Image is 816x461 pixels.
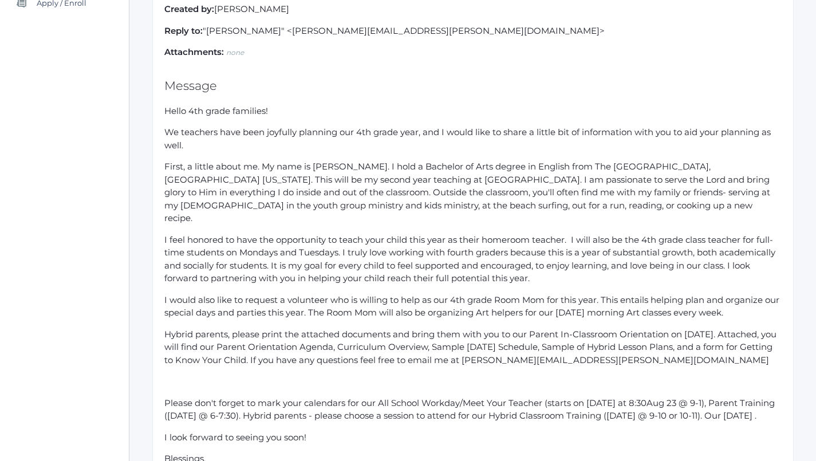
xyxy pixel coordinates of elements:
[164,126,782,152] p: We teachers have been joyfully planning our 4th grade year, and I would like to share a little bi...
[164,25,203,36] strong: Reply to:
[226,48,244,57] em: none
[164,328,782,367] p: Hybrid parents, please print the attached documents and bring them with you to our Parent In-Clas...
[164,79,782,92] h2: Message
[164,234,782,285] p: I feel honored to have the opportunity to teach your child this year as their homeroom teacher. I...
[164,160,782,225] p: First, a little about me. My name is [PERSON_NAME]. I hold a Bachelor of Arts degree in English f...
[164,46,224,57] strong: Attachments:
[164,294,782,320] p: I would also like to request a volunteer who is willing to help as our 4th grade Room Mom for thi...
[164,3,782,16] p: [PERSON_NAME]
[164,397,782,423] p: Please don't forget to mark your calendars for our All School Workday/Meet Your Teacher (starts o...
[164,431,782,444] p: I look forward to seeing you soon!
[164,25,782,38] p: "[PERSON_NAME]" <[PERSON_NAME][EMAIL_ADDRESS][PERSON_NAME][DOMAIN_NAME]>
[164,3,214,14] strong: Created by:
[164,105,782,118] p: Hello 4th grade families!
